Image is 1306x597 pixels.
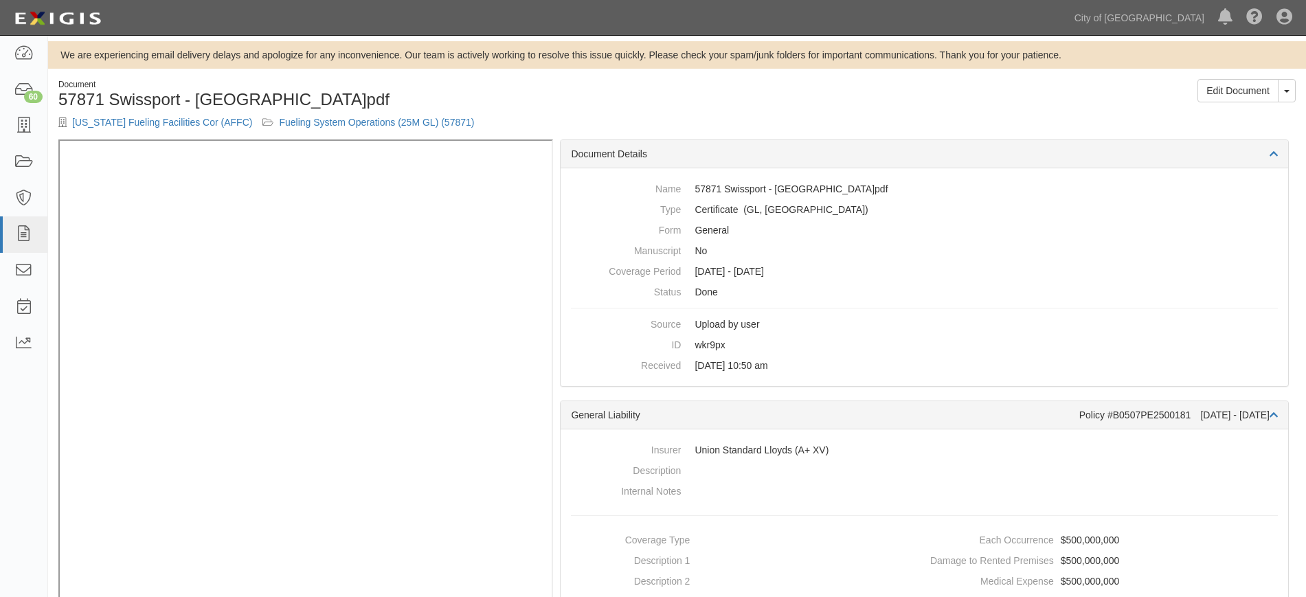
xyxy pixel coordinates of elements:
[571,440,1278,460] dd: Union Standard Lloyds (A+ XV)
[930,550,1283,571] dd: $500,000,000
[571,335,1278,355] dd: wkr9px
[930,550,1054,567] dt: Damage to Rented Premises
[571,179,1278,199] dd: 57871 Swissport - [GEOGRAPHIC_DATA]pdf
[571,355,681,372] dt: Received
[930,530,1054,547] dt: Each Occurrence
[571,199,681,216] dt: Type
[571,179,681,196] dt: Name
[571,408,1079,422] div: General Liability
[1068,4,1211,32] a: City of [GEOGRAPHIC_DATA]
[571,335,681,352] dt: ID
[571,261,1278,282] dd: [DATE] - [DATE]
[571,460,681,477] dt: Description
[930,530,1283,550] dd: $500,000,000
[1246,10,1263,26] i: Help Center - Complianz
[571,282,681,299] dt: Status
[24,91,43,103] div: 60
[1197,79,1279,102] a: Edit Document
[930,571,1283,592] dd: $500,000,000
[571,440,681,457] dt: Insurer
[1079,408,1278,422] div: Policy #B0507PE2500181 [DATE] - [DATE]
[571,314,1278,335] dd: Upload by user
[571,199,1278,220] dd: General Liability Auto Liability
[571,282,1278,302] dd: Done
[48,48,1306,62] div: We are experiencing email delivery delays and apologize for any inconvenience. Our team is active...
[566,550,690,567] dt: Description 1
[571,355,1278,376] dd: [DATE] 10:50 am
[571,240,1278,261] dd: No
[10,6,105,31] img: logo-5460c22ac91f19d4615b14bd174203de0afe785f0fc80cf4dbbc73dc1793850b.png
[571,220,1278,240] dd: General
[72,117,252,128] a: [US_STATE] Fueling Facilities Cor (AFFC)
[58,79,667,91] div: Document
[571,220,681,237] dt: Form
[566,571,690,588] dt: Description 2
[571,240,681,258] dt: Manuscript
[566,530,690,547] dt: Coverage Type
[561,140,1288,168] div: Document Details
[571,261,681,278] dt: Coverage Period
[930,571,1054,588] dt: Medical Expense
[571,314,681,331] dt: Source
[571,481,681,498] dt: Internal Notes
[58,91,667,109] h1: 57871 Swissport - [GEOGRAPHIC_DATA]pdf
[279,117,474,128] a: Fueling System Operations (25M GL) (57871)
